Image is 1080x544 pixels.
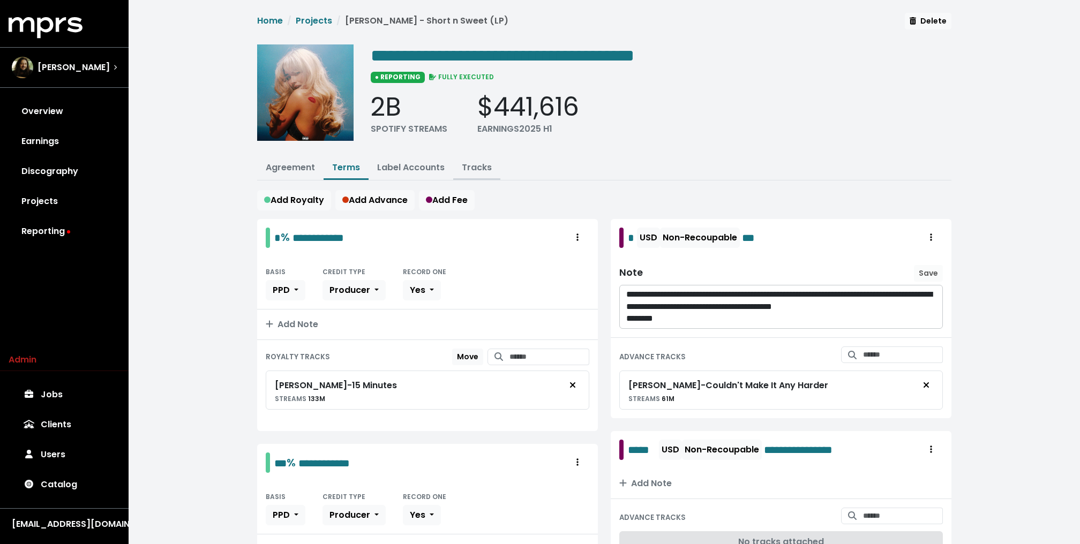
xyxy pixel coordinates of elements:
[628,394,660,403] span: STREAMS
[257,309,598,339] button: Add Note
[914,375,938,396] button: Remove advance target
[457,351,478,362] span: Move
[273,509,290,521] span: PPD
[628,442,657,458] span: Edit value
[637,228,660,248] button: USD
[266,161,315,173] a: Agreement
[426,194,468,206] span: Add Fee
[266,505,305,525] button: PPD
[919,228,943,248] button: Royalty administration options
[257,14,508,36] nav: breadcrumb
[403,267,446,276] small: RECORD ONE
[9,440,120,470] a: Users
[322,505,386,525] button: Producer
[9,380,120,410] a: Jobs
[462,161,492,173] a: Tracks
[332,161,360,173] a: Terms
[619,267,643,278] div: Note
[9,410,120,440] a: Clients
[37,61,110,74] span: [PERSON_NAME]
[281,230,290,245] span: %
[9,21,82,33] a: mprs logo
[274,458,287,469] span: Edit value
[663,231,737,244] span: Non-Recoupable
[9,186,120,216] a: Projects
[659,440,682,460] button: USD
[566,452,589,473] button: Royalty administration options
[266,267,286,276] small: BASIS
[275,394,306,403] span: STREAMS
[335,190,415,210] button: Add Advance
[9,156,120,186] a: Discography
[9,216,120,246] a: Reporting
[628,394,674,403] small: 61M
[561,375,584,396] button: Remove royalty target
[403,280,441,300] button: Yes
[273,284,290,296] span: PPD
[682,440,762,460] button: Non-Recoupable
[410,284,425,296] span: Yes
[662,443,679,456] span: USD
[342,194,408,206] span: Add Advance
[371,92,447,123] div: 2B
[863,508,943,524] input: Search for tracks by title and link them to this advance
[264,194,324,206] span: Add Royalty
[298,458,350,469] span: Edit value
[611,469,951,498] button: Add Note
[619,477,672,489] span: Add Note
[452,349,483,365] button: Move
[322,492,365,501] small: CREDIT TYPE
[640,231,657,244] span: USD
[275,394,325,403] small: 133M
[332,14,508,27] li: [PERSON_NAME] - Short n Sweet (LP)
[919,440,943,460] button: Royalty administration options
[685,443,759,456] span: Non-Recoupable
[419,190,475,210] button: Add Fee
[509,349,589,365] input: Search for tracks by title and link them to this royalty
[9,96,120,126] a: Overview
[403,505,441,525] button: Yes
[322,267,365,276] small: CREDIT TYPE
[9,470,120,500] a: Catalog
[292,232,344,243] span: Edit value
[266,318,318,330] span: Add Note
[427,72,494,81] span: FULLY EXECUTED
[9,126,120,156] a: Earnings
[12,518,117,531] div: [EMAIL_ADDRESS][DOMAIN_NAME]
[477,123,579,135] div: EARNINGS 2025 H1
[371,47,634,64] span: Edit value
[287,455,296,470] span: %
[274,232,281,243] span: Edit value
[910,16,947,26] span: Delete
[329,509,370,521] span: Producer
[12,57,33,78] img: The selected account / producer
[905,13,951,29] button: Delete
[619,352,686,362] small: ADVANCE TRACKS
[329,284,370,296] span: Producer
[275,379,397,392] div: [PERSON_NAME] - 15 Minutes
[371,123,447,135] div: SPOTIFY STREAMS
[377,161,445,173] a: Label Accounts
[266,280,305,300] button: PPD
[566,228,589,248] button: Royalty administration options
[9,517,120,531] button: [EMAIL_ADDRESS][DOMAIN_NAME]
[403,492,446,501] small: RECORD ONE
[628,230,635,246] span: Edit value
[322,280,386,300] button: Producer
[371,72,425,82] span: ● REPORTING
[296,14,332,27] a: Projects
[410,509,425,521] span: Yes
[660,228,740,248] button: Non-Recoupable
[477,92,579,123] div: $441,616
[257,44,354,141] img: Album cover for this project
[628,379,828,392] div: [PERSON_NAME] - Couldn't Make It Any Harder
[764,442,846,458] span: Edit value
[863,346,943,363] input: Search for tracks by title and link them to this advance
[266,492,286,501] small: BASIS
[266,352,330,362] small: ROYALTY TRACKS
[742,230,761,246] span: Edit value
[257,14,283,27] a: Home
[257,190,331,210] button: Add Royalty
[619,512,686,523] small: ADVANCE TRACKS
